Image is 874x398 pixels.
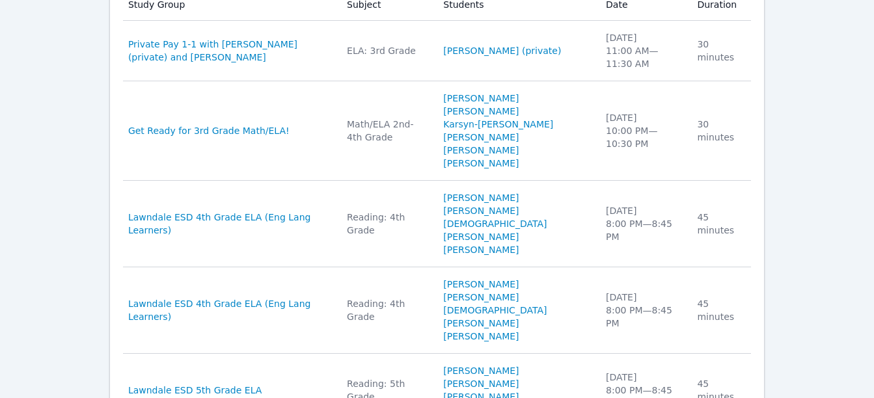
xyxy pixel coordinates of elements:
[443,105,519,118] a: [PERSON_NAME]
[606,31,681,70] div: [DATE] 11:00 AM — 11:30 AM
[443,92,519,105] a: [PERSON_NAME]
[443,243,519,256] a: [PERSON_NAME]
[443,330,519,343] a: [PERSON_NAME]
[128,38,331,64] a: Private Pay 1-1 with [PERSON_NAME] (private) and [PERSON_NAME]
[606,111,681,150] div: [DATE] 10:00 PM — 10:30 PM
[123,81,751,181] tr: Get Ready for 3rd Grade Math/ELA!Math/ELA 2nd-4th Grade[PERSON_NAME][PERSON_NAME]Karsyn-[PERSON_N...
[443,131,519,144] a: [PERSON_NAME]
[697,38,743,64] div: 30 minutes
[606,291,681,330] div: [DATE] 8:00 PM — 8:45 PM
[347,118,428,144] div: Math/ELA 2nd-4th Grade
[123,21,751,81] tr: Private Pay 1-1 with [PERSON_NAME] (private) and [PERSON_NAME]ELA: 3rd Grade[PERSON_NAME] (privat...
[443,44,561,57] a: [PERSON_NAME] (private)
[123,181,751,267] tr: Lawndale ESD 4th Grade ELA (Eng Lang Learners)Reading: 4th Grade[PERSON_NAME] [PERSON_NAME][DEMOG...
[697,211,743,237] div: 45 minutes
[697,297,743,323] div: 45 minutes
[443,278,590,304] a: [PERSON_NAME] [PERSON_NAME]
[128,124,290,137] a: Get Ready for 3rd Grade Math/ELA!
[128,297,331,323] a: Lawndale ESD 4th Grade ELA (Eng Lang Learners)
[443,191,590,217] a: [PERSON_NAME] [PERSON_NAME]
[443,217,590,243] a: [DEMOGRAPHIC_DATA][PERSON_NAME]
[443,118,553,131] a: Karsyn-[PERSON_NAME]
[128,211,331,237] a: Lawndale ESD 4th Grade ELA (Eng Lang Learners)
[128,384,262,397] a: Lawndale ESD 5th Grade ELA
[443,157,519,170] a: [PERSON_NAME]
[606,204,681,243] div: [DATE] 8:00 PM — 8:45 PM
[347,297,428,323] div: Reading: 4th Grade
[347,44,428,57] div: ELA: 3rd Grade
[347,211,428,237] div: Reading: 4th Grade
[443,304,590,330] a: [DEMOGRAPHIC_DATA][PERSON_NAME]
[123,267,751,354] tr: Lawndale ESD 4th Grade ELA (Eng Lang Learners)Reading: 4th Grade[PERSON_NAME] [PERSON_NAME][DEMOG...
[443,144,519,157] a: [PERSON_NAME]
[697,118,743,144] div: 30 minutes
[443,364,590,390] a: [PERSON_NAME] [PERSON_NAME]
